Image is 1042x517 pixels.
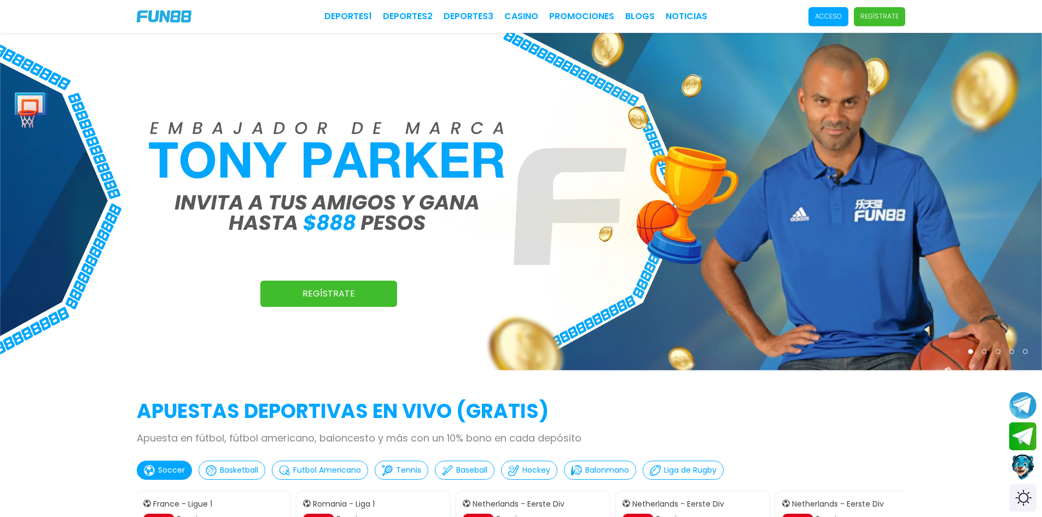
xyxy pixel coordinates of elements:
[664,464,717,476] p: Liga de Rugby
[473,498,564,510] p: Netherlands - Eerste Div
[504,10,538,23] a: CASINO
[396,464,421,476] p: Tennis
[293,464,361,476] p: Futbol Americano
[549,10,614,23] a: Promociones
[564,461,636,480] button: Balonmano
[1009,453,1037,481] button: Contact customer service
[158,464,185,476] p: Soccer
[153,498,212,510] p: France - Ligue 1
[375,461,428,480] button: Tennis
[1009,484,1037,512] div: Switch theme
[260,281,397,307] a: Regístrate
[1009,391,1037,420] button: Join telegram channel
[792,498,884,510] p: Netherlands - Eerste Div
[456,464,487,476] p: Baseball
[137,461,192,480] button: Soccer
[137,10,191,22] img: Company Logo
[1009,422,1037,451] button: Join telegram
[137,431,905,445] p: Apuesta en fútbol, fútbol americano, baloncesto y más con un 10% bono en cada depósito
[324,10,372,23] a: Deportes1
[522,464,550,476] p: Hockey
[666,10,707,23] a: NOTICIAS
[585,464,629,476] p: Balonmano
[860,11,899,21] p: Regístrate
[643,461,724,480] button: Liga de Rugby
[137,397,905,426] h2: APUESTAS DEPORTIVAS EN VIVO (gratis)
[199,461,265,480] button: Basketball
[272,461,368,480] button: Futbol Americano
[444,10,493,23] a: Deportes3
[220,464,258,476] p: Basketball
[313,498,375,510] p: Romania - Liga 1
[383,10,433,23] a: Deportes2
[625,10,655,23] a: BLOGS
[501,461,557,480] button: Hockey
[435,461,494,480] button: Baseball
[815,11,842,21] p: Acceso
[632,498,724,510] p: Netherlands - Eerste Div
